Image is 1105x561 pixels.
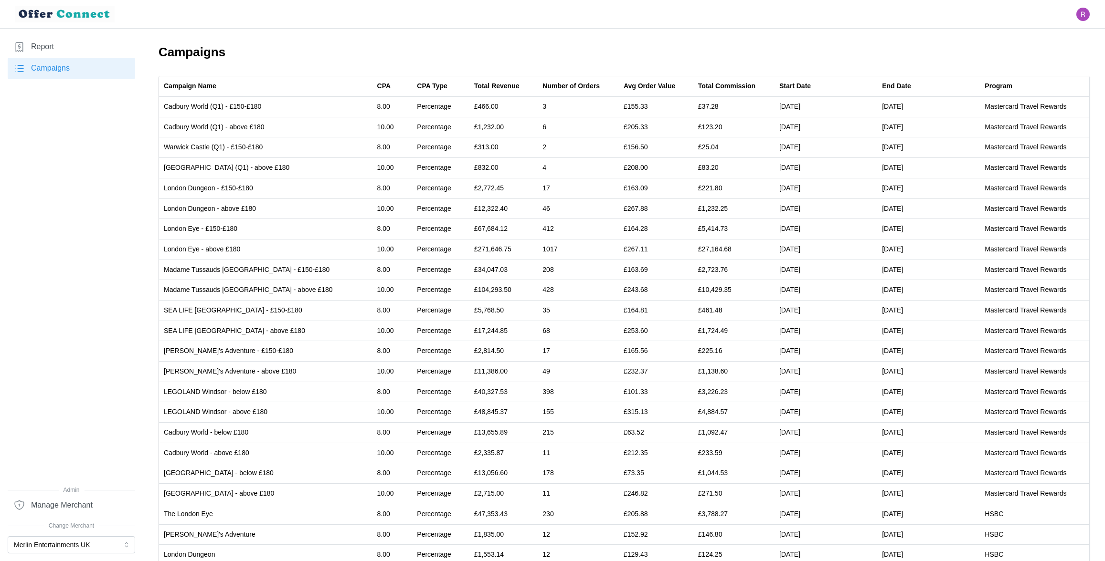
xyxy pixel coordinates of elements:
[619,484,693,504] td: £246.82
[693,402,775,423] td: £4,884.57
[412,524,469,545] td: Percentage
[775,219,877,239] td: [DATE]
[882,81,911,92] div: End Date
[538,402,619,423] td: 155
[877,443,980,463] td: [DATE]
[619,341,693,362] td: £165.56
[538,280,619,301] td: 428
[980,117,1089,137] td: Mastercard Travel Rewards
[412,300,469,321] td: Percentage
[469,97,538,117] td: £466.00
[619,463,693,484] td: £73.35
[372,280,413,301] td: 10.00
[417,81,447,92] div: CPA Type
[877,300,980,321] td: [DATE]
[469,443,538,463] td: £2,335.87
[538,260,619,280] td: 208
[775,280,877,301] td: [DATE]
[372,97,413,117] td: 8.00
[693,362,775,382] td: £1,138.60
[693,443,775,463] td: £233.59
[8,521,135,530] span: Change Merchant
[469,524,538,545] td: £1,835.00
[469,504,538,524] td: £47,353.43
[538,382,619,402] td: 398
[775,117,877,137] td: [DATE]
[693,504,775,524] td: £3,788.27
[159,341,372,362] td: [PERSON_NAME]'s Adventure - £150-£180
[619,198,693,219] td: £267.88
[619,402,693,423] td: £315.13
[693,280,775,301] td: £10,429.35
[775,362,877,382] td: [DATE]
[877,158,980,178] td: [DATE]
[469,341,538,362] td: £2,814.50
[469,219,538,239] td: £67,684.12
[775,463,877,484] td: [DATE]
[372,178,413,198] td: 8.00
[877,280,980,301] td: [DATE]
[980,219,1089,239] td: Mastercard Travel Rewards
[693,158,775,178] td: £83.20
[980,423,1089,443] td: Mastercard Travel Rewards
[877,504,980,524] td: [DATE]
[980,178,1089,198] td: Mastercard Travel Rewards
[412,362,469,382] td: Percentage
[159,504,372,524] td: The London Eye
[775,158,877,178] td: [DATE]
[877,484,980,504] td: [DATE]
[877,97,980,117] td: [DATE]
[538,504,619,524] td: 230
[159,524,372,545] td: [PERSON_NAME]'s Adventure
[412,423,469,443] td: Percentage
[619,117,693,137] td: £205.33
[775,341,877,362] td: [DATE]
[877,117,980,137] td: [DATE]
[159,239,372,260] td: London Eye - above £180
[412,239,469,260] td: Percentage
[412,443,469,463] td: Percentage
[877,321,980,341] td: [DATE]
[980,504,1089,524] td: HSBC
[619,321,693,341] td: £253.60
[775,484,877,504] td: [DATE]
[159,484,372,504] td: [GEOGRAPHIC_DATA] - above £180
[693,219,775,239] td: £5,414.73
[469,280,538,301] td: £104,293.50
[469,158,538,178] td: £832.00
[775,178,877,198] td: [DATE]
[372,463,413,484] td: 8.00
[980,382,1089,402] td: Mastercard Travel Rewards
[159,382,372,402] td: LEGOLAND Windsor - below £180
[538,341,619,362] td: 17
[698,81,755,92] div: Total Commission
[159,260,372,280] td: Madame Tussauds [GEOGRAPHIC_DATA] - £150-£180
[877,260,980,280] td: [DATE]
[693,178,775,198] td: £221.80
[538,97,619,117] td: 3
[775,382,877,402] td: [DATE]
[779,81,811,92] div: Start Date
[538,137,619,158] td: 2
[412,463,469,484] td: Percentage
[159,463,372,484] td: [GEOGRAPHIC_DATA] - below £180
[372,402,413,423] td: 10.00
[164,81,216,92] div: Campaign Name
[775,423,877,443] td: [DATE]
[159,219,372,239] td: London Eye - £150-£180
[980,280,1089,301] td: Mastercard Travel Rewards
[8,58,135,79] a: Campaigns
[980,362,1089,382] td: Mastercard Travel Rewards
[8,536,135,553] button: Merlin Entertainments UK
[159,178,372,198] td: London Dungeon - £150-£180
[619,362,693,382] td: £232.37
[372,260,413,280] td: 8.00
[775,97,877,117] td: [DATE]
[372,300,413,321] td: 8.00
[775,321,877,341] td: [DATE]
[775,300,877,321] td: [DATE]
[775,504,877,524] td: [DATE]
[412,280,469,301] td: Percentage
[159,97,372,117] td: Cadbury World (Q1) - £150-£180
[469,300,538,321] td: £5,768.50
